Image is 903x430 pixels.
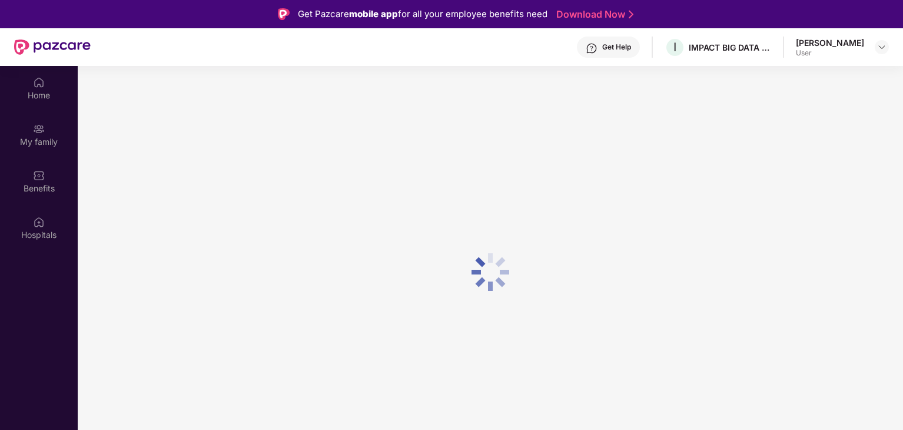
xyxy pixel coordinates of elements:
div: Get Pazcare for all your employee benefits need [298,7,547,21]
img: svg+xml;base64,PHN2ZyBpZD0iSGVscC0zMngzMiIgeG1sbnM9Imh0dHA6Ly93d3cudzMub3JnLzIwMDAvc3ZnIiB3aWR0aD... [586,42,597,54]
div: User [796,48,864,58]
img: Stroke [629,8,633,21]
div: IMPACT BIG DATA ANALYSIS PRIVATE LIMITED [689,42,771,53]
img: svg+xml;base64,PHN2ZyBpZD0iQmVuZWZpdHMiIHhtbG5zPSJodHRwOi8vd3d3LnczLm9yZy8yMDAwL3N2ZyIgd2lkdGg9Ij... [33,170,45,181]
span: I [673,40,676,54]
img: Logo [278,8,290,20]
img: svg+xml;base64,PHN2ZyB3aWR0aD0iMjAiIGhlaWdodD0iMjAiIHZpZXdCb3g9IjAgMCAyMCAyMCIgZmlsbD0ibm9uZSIgeG... [33,123,45,135]
div: Get Help [602,42,631,52]
img: svg+xml;base64,PHN2ZyBpZD0iSG9zcGl0YWxzIiB4bWxucz0iaHR0cDovL3d3dy53My5vcmcvMjAwMC9zdmciIHdpZHRoPS... [33,216,45,228]
a: Download Now [556,8,630,21]
img: svg+xml;base64,PHN2ZyBpZD0iSG9tZSIgeG1sbnM9Imh0dHA6Ly93d3cudzMub3JnLzIwMDAvc3ZnIiB3aWR0aD0iMjAiIG... [33,77,45,88]
img: New Pazcare Logo [14,39,91,55]
div: [PERSON_NAME] [796,37,864,48]
img: svg+xml;base64,PHN2ZyBpZD0iRHJvcGRvd24tMzJ4MzIiIHhtbG5zPSJodHRwOi8vd3d3LnczLm9yZy8yMDAwL3N2ZyIgd2... [877,42,887,52]
strong: mobile app [349,8,398,19]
